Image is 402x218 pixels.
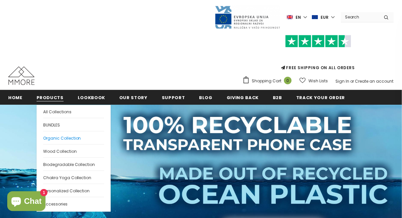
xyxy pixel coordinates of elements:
[243,76,295,86] a: Shopping Cart 0
[43,175,92,180] span: Chakra Yoga Collection
[8,95,22,101] span: Home
[43,131,104,144] a: Organic Collection
[43,157,104,171] a: Biodegradable Collection
[300,75,328,87] a: Wish Lists
[284,77,292,84] span: 0
[296,14,301,21] span: en
[37,90,64,105] a: Products
[43,171,104,184] a: Chakra Yoga Collection
[43,105,104,118] a: All Collections
[43,184,104,197] a: Personalized Collection
[321,14,329,21] span: EUR
[78,90,105,105] a: Lookbook
[43,118,104,131] a: BUNDLES
[215,5,280,29] img: Javni Razpis
[43,149,77,154] span: Wood Collection
[43,109,72,115] span: All Collections
[227,95,259,101] span: Giving back
[252,78,281,84] span: Shopping Cart
[162,90,185,105] a: support
[5,191,47,213] inbox-online-store-chat: Shopify online store chat
[308,78,328,84] span: Wish Lists
[296,95,345,101] span: Track your order
[43,135,81,141] span: Organic Collection
[43,122,60,128] span: BUNDLES
[287,14,293,20] img: i-lang-1.png
[215,14,280,20] a: Javni Razpis
[8,67,35,85] img: MMORE Cases
[335,78,349,84] a: Sign In
[296,90,345,105] a: Track your order
[199,95,213,101] span: Blog
[43,201,68,207] span: Accessories
[243,38,394,70] span: FREE SHIPPING ON ALL ORDERS
[355,78,394,84] a: Create an account
[199,90,213,105] a: Blog
[43,197,104,210] a: Accessories
[243,47,394,65] iframe: Customer reviews powered by Trustpilot
[273,90,282,105] a: B2B
[43,162,95,167] span: Biodegradable Collection
[227,90,259,105] a: Giving back
[78,95,105,101] span: Lookbook
[43,188,90,194] span: Personalized Collection
[285,35,351,48] img: Trust Pilot Stars
[162,95,185,101] span: support
[350,78,354,84] span: or
[8,90,22,105] a: Home
[341,12,379,22] input: Search Site
[273,95,282,101] span: B2B
[37,95,64,101] span: Products
[119,90,148,105] a: Our Story
[43,144,104,157] a: Wood Collection
[119,95,148,101] span: Our Story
